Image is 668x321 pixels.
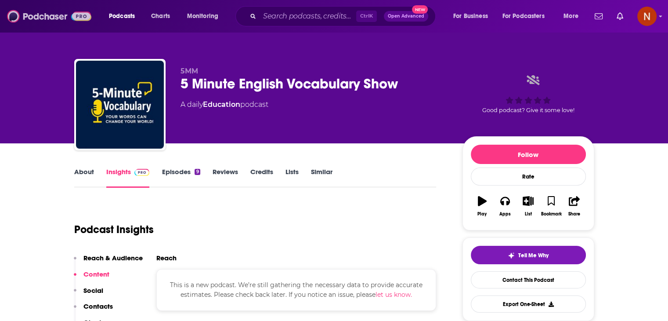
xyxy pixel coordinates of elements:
p: Social [83,286,103,295]
div: Search podcasts, credits, & more... [244,6,444,26]
span: Logged in as AdelNBM [637,7,657,26]
div: Bookmark [541,212,561,217]
p: Content [83,270,109,278]
a: About [74,168,94,188]
button: open menu [557,9,589,23]
div: Apps [499,212,511,217]
button: Open AdvancedNew [384,11,428,22]
div: Share [568,212,580,217]
span: This is a new podcast. We’re still gathering the necessary data to provide accurate estimates. Pl... [170,281,422,299]
span: Good podcast? Give it some love! [482,107,574,113]
span: Open Advanced [388,14,424,18]
img: tell me why sparkle [508,252,515,259]
button: Content [74,270,109,286]
div: 9 [195,169,200,175]
span: 5MM [181,67,198,75]
img: Podchaser - Follow, Share and Rate Podcasts [7,8,91,25]
a: Charts [145,9,175,23]
span: For Podcasters [502,10,545,22]
button: Play [471,190,494,222]
button: open menu [181,9,230,23]
a: Show notifications dropdown [591,9,606,24]
span: Tell Me Why [518,252,549,259]
span: More [563,10,578,22]
p: Contacts [83,302,113,310]
button: Reach & Audience [74,254,143,270]
div: List [525,212,532,217]
a: Show notifications dropdown [613,9,627,24]
img: User Profile [637,7,657,26]
button: Export One-Sheet [471,295,586,313]
span: Charts [151,10,170,22]
div: A daily podcast [181,99,268,110]
button: List [516,190,539,222]
span: New [412,5,428,14]
input: Search podcasts, credits, & more... [260,9,356,23]
div: Good podcast? Give it some love! [462,67,594,121]
a: Lists [285,168,299,188]
div: Rate [471,168,586,186]
p: Reach & Audience [83,254,143,262]
button: Share [563,190,585,222]
a: Credits [250,168,273,188]
span: Monitoring [187,10,218,22]
h1: Podcast Insights [74,223,154,236]
a: Education [203,100,240,109]
img: Podchaser Pro [134,169,150,176]
button: Follow [471,145,586,164]
a: Episodes9 [162,168,200,188]
button: Contacts [74,302,113,318]
a: InsightsPodchaser Pro [106,168,150,188]
button: let us know. [376,290,412,299]
img: 5 Minute English Vocabulary Show [76,61,164,149]
a: Similar [311,168,332,188]
div: Play [477,212,487,217]
a: Contact This Podcast [471,271,586,288]
button: open menu [497,9,557,23]
h2: Reach [156,254,177,262]
button: open menu [447,9,499,23]
span: Podcasts [109,10,135,22]
button: open menu [103,9,146,23]
button: Show profile menu [637,7,657,26]
a: Reviews [213,168,238,188]
span: For Business [453,10,488,22]
button: tell me why sparkleTell Me Why [471,246,586,264]
button: Apps [494,190,516,222]
button: Social [74,286,103,303]
span: Ctrl K [356,11,377,22]
button: Bookmark [540,190,563,222]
